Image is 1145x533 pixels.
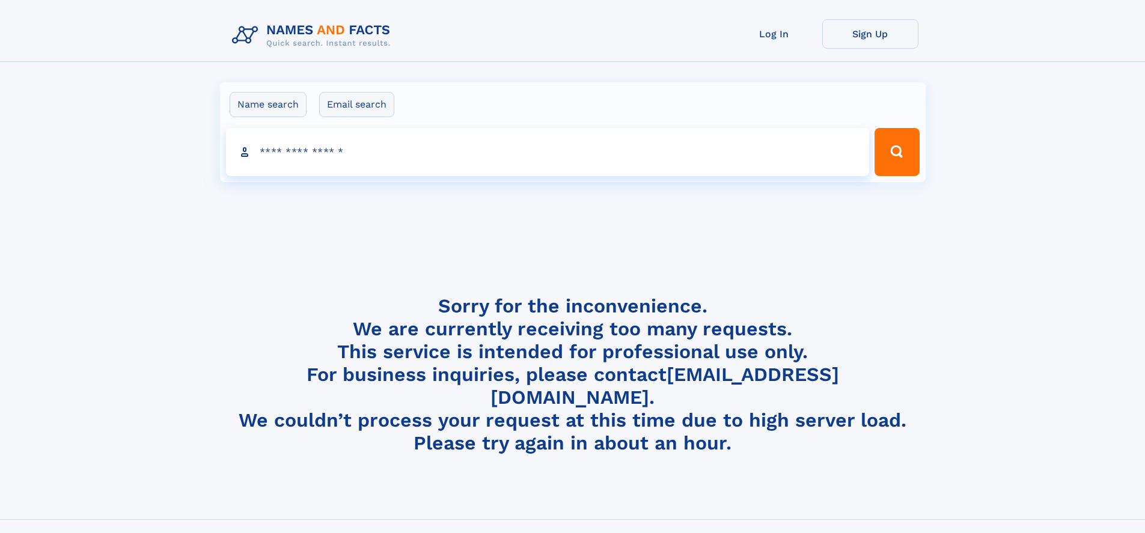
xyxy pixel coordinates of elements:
[319,92,394,117] label: Email search
[726,19,822,49] a: Log In
[227,19,400,52] img: Logo Names and Facts
[226,128,870,176] input: search input
[227,294,918,455] h4: Sorry for the inconvenience. We are currently receiving too many requests. This service is intend...
[875,128,919,176] button: Search Button
[822,19,918,49] a: Sign Up
[490,363,839,409] a: [EMAIL_ADDRESS][DOMAIN_NAME]
[230,92,307,117] label: Name search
